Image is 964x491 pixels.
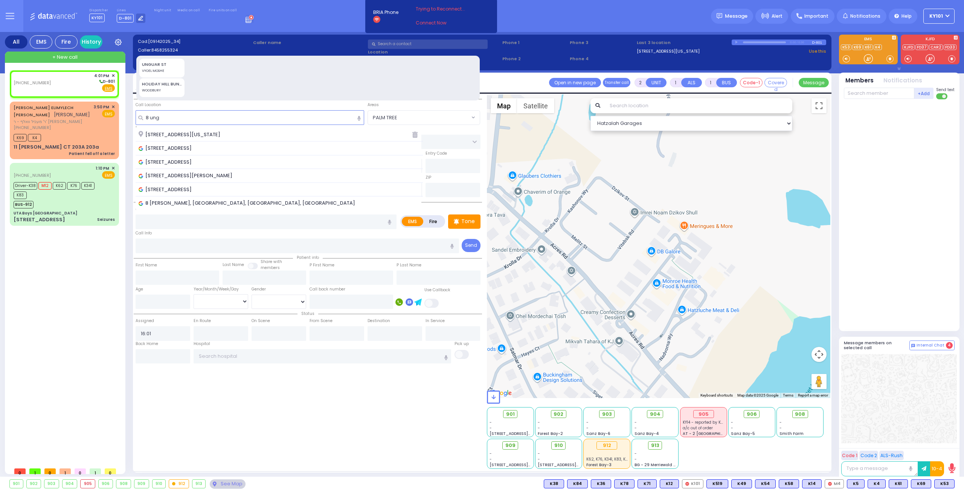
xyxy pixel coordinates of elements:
[14,172,51,178] span: [PHONE_NUMBER]
[209,8,237,13] label: Fire units on call
[591,479,611,488] div: BLS
[779,420,782,425] span: -
[44,480,59,488] div: 903
[490,462,561,468] span: [STREET_ADDRESS][PERSON_NAME]
[111,73,115,79] span: ✕
[310,318,333,324] label: From Scene
[252,286,266,292] label: Gender
[105,86,113,91] u: EMS
[567,479,588,488] div: K84
[844,88,914,99] input: Search member
[804,13,828,20] span: Important
[731,479,752,488] div: BLS
[153,480,166,488] div: 910
[373,114,397,122] span: PALM TREE
[716,78,737,87] button: BUS
[261,265,280,271] span: members
[936,87,955,93] span: Send text
[586,425,589,431] span: -
[755,479,776,488] div: K54
[252,318,270,324] label: On Scene
[811,347,827,362] button: Map camera controls
[517,98,554,113] button: Show satellite imagery
[538,420,540,425] span: -
[5,35,27,49] div: All
[929,13,943,20] span: KY101
[80,35,102,49] a: History
[139,146,143,151] img: google_icon.svg
[779,479,799,488] div: K58
[293,255,323,260] span: Patient info
[490,451,492,456] span: -
[859,451,878,460] button: Code 2
[740,78,763,87] button: Code-1
[297,311,318,316] span: Status
[706,479,728,488] div: K519
[596,441,617,450] div: 912
[426,150,447,157] label: Entry Code
[911,479,931,488] div: K69
[151,47,178,53] span: 8458255324
[55,35,78,49] div: Fire
[138,38,250,45] label: Cad:
[841,44,851,50] a: K53
[717,13,722,19] img: message.svg
[54,111,90,118] span: [PERSON_NAME]
[603,78,630,87] button: Transfer call
[38,182,52,190] span: M12
[102,171,115,179] span: EMS
[725,12,747,20] span: Message
[554,410,563,418] span: 902
[136,341,158,347] label: Back Home
[489,388,514,398] img: Google
[426,318,445,324] label: In Service
[605,98,793,113] input: Search location
[111,165,115,172] span: ✕
[89,14,105,22] span: KY101
[874,44,882,50] a: K4
[490,425,492,431] span: -
[911,344,915,348] img: comment-alt.png
[747,410,757,418] span: 906
[261,259,282,265] small: Share with
[889,479,908,488] div: BLS
[402,217,424,226] label: EMS
[142,68,182,74] div: VYOEL MOSHE
[764,78,787,87] button: Covered
[706,479,728,488] div: BLS
[27,480,41,488] div: 902
[683,425,713,431] span: a/c out of order
[883,76,922,85] button: Notifications
[194,341,210,347] label: Hospital
[651,442,659,449] span: 913
[423,217,444,226] label: Fire
[638,479,657,488] div: K71
[424,287,450,293] label: Use Callback
[102,110,115,117] span: EMS
[397,262,421,268] label: P Last Name
[14,182,37,190] span: Driver-K38
[936,93,948,100] label: Turn off text
[63,480,77,488] div: 904
[368,49,500,55] label: Location
[142,61,182,68] div: UNGUAR ST
[779,479,799,488] div: BLS
[177,8,200,13] label: Medic on call
[368,40,488,49] input: Search a contact
[637,40,732,46] label: Last 3 location
[416,6,475,12] span: Trying to Reconnect...
[416,20,475,26] a: Connect Now
[868,479,886,488] div: BLS
[811,374,827,389] button: Drag Pegman onto the map to open Street View
[863,44,873,50] a: K61
[845,76,874,85] button: Members
[506,410,515,418] span: 901
[75,468,86,474] span: 0
[14,201,34,208] span: BUS-912
[136,230,152,236] label: Call Info
[10,480,23,488] div: 901
[852,44,863,50] a: K69
[368,102,379,108] label: Areas
[586,462,612,468] span: Forest Bay-3
[14,105,73,118] a: [PERSON_NAME] ELIMYLECH [PERSON_NAME]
